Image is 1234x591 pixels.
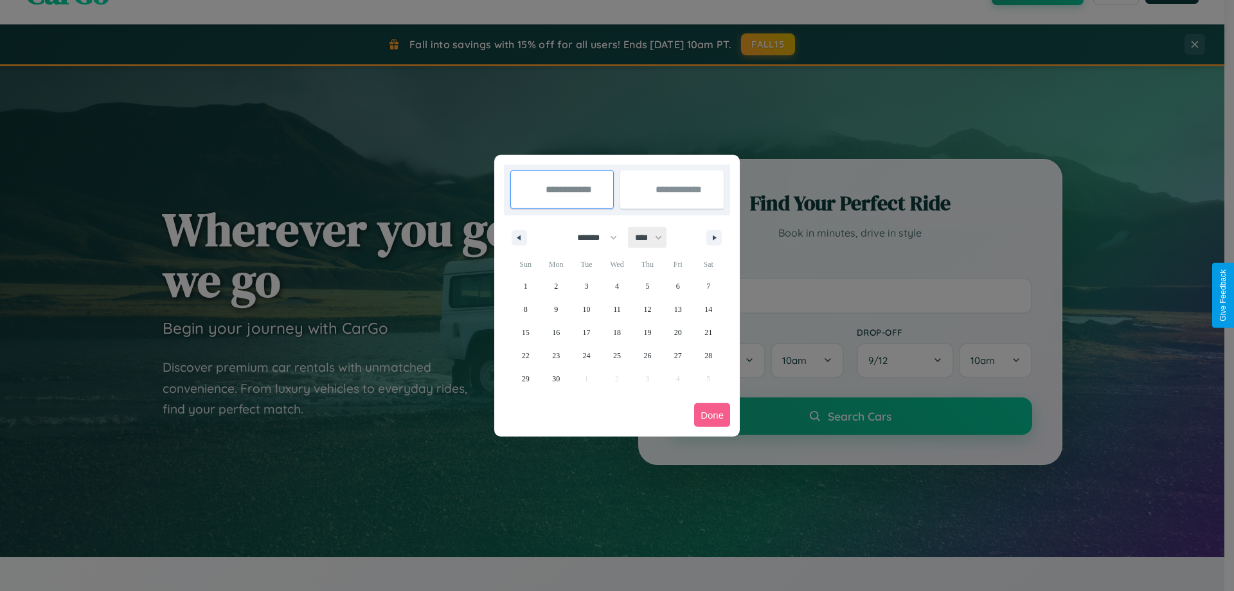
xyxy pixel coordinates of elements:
button: 26 [632,344,663,367]
button: 1 [510,275,541,298]
button: 13 [663,298,693,321]
button: 23 [541,344,571,367]
span: 12 [643,298,651,321]
span: 24 [583,344,591,367]
button: 20 [663,321,693,344]
span: 16 [552,321,560,344]
button: 29 [510,367,541,390]
span: 18 [613,321,621,344]
span: 7 [706,275,710,298]
span: 15 [522,321,530,344]
span: 3 [585,275,589,298]
span: 9 [554,298,558,321]
button: 5 [632,275,663,298]
span: 6 [676,275,680,298]
span: 5 [645,275,649,298]
button: 9 [541,298,571,321]
span: 27 [674,344,682,367]
span: Mon [541,254,571,275]
button: 19 [632,321,663,344]
span: Thu [632,254,663,275]
button: 30 [541,367,571,390]
span: 28 [704,344,712,367]
button: 12 [632,298,663,321]
span: 8 [524,298,528,321]
button: 7 [693,275,724,298]
button: 24 [571,344,602,367]
span: Fri [663,254,693,275]
button: 6 [663,275,693,298]
span: 17 [583,321,591,344]
span: 13 [674,298,682,321]
span: 23 [552,344,560,367]
span: 11 [613,298,621,321]
span: 21 [704,321,712,344]
span: 20 [674,321,682,344]
span: 26 [643,344,651,367]
span: Sun [510,254,541,275]
span: 25 [613,344,621,367]
button: 15 [510,321,541,344]
button: Done [694,403,730,427]
span: 30 [552,367,560,390]
button: 3 [571,275,602,298]
span: Wed [602,254,632,275]
span: 22 [522,344,530,367]
span: 10 [583,298,591,321]
span: 2 [554,275,558,298]
button: 14 [693,298,724,321]
span: Sat [693,254,724,275]
span: 19 [643,321,651,344]
span: 29 [522,367,530,390]
button: 16 [541,321,571,344]
button: 18 [602,321,632,344]
span: Tue [571,254,602,275]
button: 2 [541,275,571,298]
span: 1 [524,275,528,298]
button: 28 [693,344,724,367]
button: 21 [693,321,724,344]
button: 27 [663,344,693,367]
button: 10 [571,298,602,321]
button: 8 [510,298,541,321]
button: 17 [571,321,602,344]
span: 4 [615,275,619,298]
span: 14 [704,298,712,321]
button: 11 [602,298,632,321]
div: Give Feedback [1219,269,1228,322]
button: 4 [602,275,632,298]
button: 22 [510,344,541,367]
button: 25 [602,344,632,367]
